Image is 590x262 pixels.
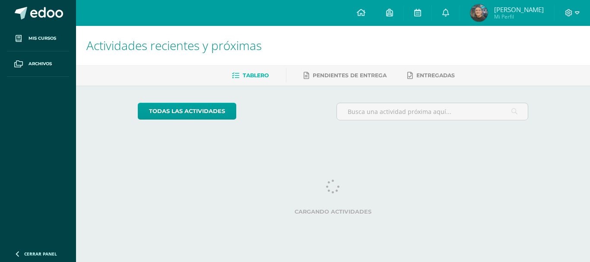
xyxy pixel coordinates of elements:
span: Tablero [243,72,269,79]
span: Actividades recientes y próximas [86,37,262,54]
input: Busca una actividad próxima aquí... [337,103,528,120]
span: Cerrar panel [24,251,57,257]
span: Mi Perfil [494,13,544,20]
label: Cargando actividades [138,208,529,215]
a: Tablero [232,69,269,82]
a: Entregadas [407,69,455,82]
span: Archivos [29,60,52,67]
a: todas las Actividades [138,103,236,120]
span: [PERSON_NAME] [494,5,544,14]
span: Pendientes de entrega [313,72,387,79]
span: Mis cursos [29,35,56,42]
span: Entregadas [416,72,455,79]
a: Mis cursos [7,26,69,51]
a: Archivos [7,51,69,77]
a: Pendientes de entrega [304,69,387,82]
img: 9e1e0745b5240b1f79afb0f3274331d1.png [470,4,488,22]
